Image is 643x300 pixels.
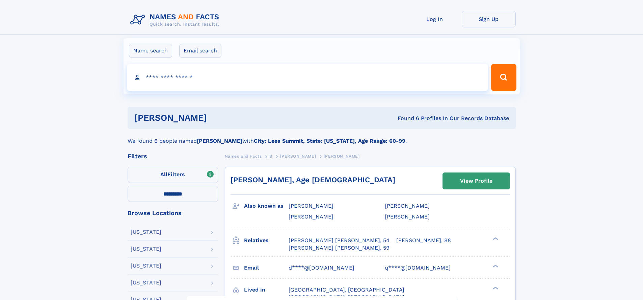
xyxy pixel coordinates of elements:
h3: Also known as [244,200,289,212]
div: ❯ [491,236,499,241]
input: search input [127,64,488,91]
a: [PERSON_NAME], 88 [396,237,451,244]
a: View Profile [443,173,510,189]
h1: [PERSON_NAME] [134,114,302,122]
span: [GEOGRAPHIC_DATA], [GEOGRAPHIC_DATA] [289,286,404,293]
span: [PERSON_NAME] [280,154,316,159]
label: Name search [129,44,172,58]
span: [PERSON_NAME] [324,154,360,159]
h3: Lived in [244,284,289,296]
label: Email search [179,44,221,58]
a: Log In [408,11,462,27]
span: All [160,171,167,178]
div: View Profile [460,173,492,189]
div: [US_STATE] [131,229,161,235]
div: Found 6 Profiles In Our Records Database [302,115,509,122]
button: Search Button [491,64,516,91]
div: ❯ [491,264,499,268]
div: [US_STATE] [131,263,161,269]
div: We found 6 people named with . [128,129,516,145]
a: Sign Up [462,11,516,27]
h3: Email [244,262,289,274]
b: City: Lees Summit, State: [US_STATE], Age Range: 60-99 [254,138,405,144]
span: [PERSON_NAME] [289,213,333,220]
div: Browse Locations [128,210,218,216]
a: [PERSON_NAME] [PERSON_NAME], 59 [289,244,390,252]
a: [PERSON_NAME] [PERSON_NAME], 54 [289,237,390,244]
div: [US_STATE] [131,246,161,252]
span: [PERSON_NAME] [385,203,430,209]
span: [PERSON_NAME] [385,213,430,220]
img: Logo Names and Facts [128,11,225,29]
b: [PERSON_NAME] [197,138,242,144]
label: Filters [128,167,218,183]
a: Names and Facts [225,152,262,160]
h3: Relatives [244,235,289,246]
a: B [269,152,272,160]
div: [US_STATE] [131,280,161,285]
a: [PERSON_NAME], Age [DEMOGRAPHIC_DATA] [231,176,395,184]
span: B [269,154,272,159]
div: ❯ [491,286,499,290]
span: [PERSON_NAME] [289,203,333,209]
div: Filters [128,153,218,159]
a: [PERSON_NAME] [280,152,316,160]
